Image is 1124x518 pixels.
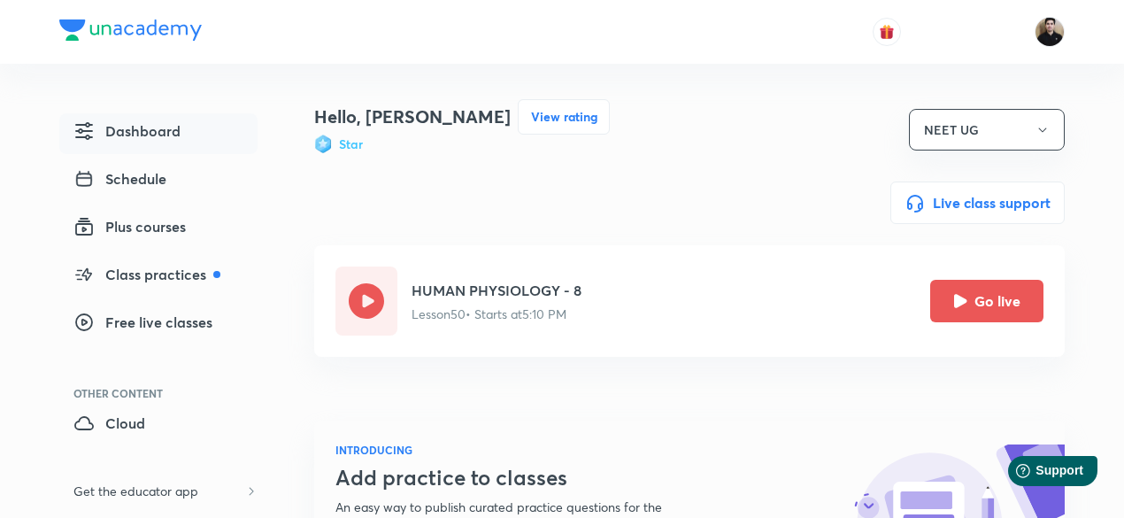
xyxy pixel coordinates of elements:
[59,161,258,202] a: Schedule
[314,104,511,130] h4: Hello, [PERSON_NAME]
[930,280,1043,322] button: Go live
[966,449,1105,499] iframe: Help widget launcher
[59,113,258,154] a: Dashboard
[518,99,610,135] button: View rating
[73,312,212,333] span: Free live classes
[314,135,332,153] img: Badge
[909,109,1065,151] button: NEET UG
[412,280,581,301] h5: HUMAN PHYSIOLOGY - 8
[59,475,212,507] h6: Get the educator app
[412,305,581,323] p: Lesson 50 • Starts at 5:10 PM
[1035,17,1065,47] img: Maneesh Kumar Sharma
[73,388,258,398] div: Other Content
[59,19,202,41] img: Company Logo
[73,264,220,285] span: Class practices
[890,182,1065,224] button: Live class support
[73,413,145,434] span: Cloud
[339,135,363,153] h6: Star
[73,168,166,189] span: Schedule
[59,209,258,250] a: Plus courses
[73,120,181,142] span: Dashboard
[879,24,895,40] img: avatar
[59,406,258,446] a: Cloud
[335,442,705,458] h6: INTRODUCING
[335,465,705,491] h3: Add practice to classes
[59,305,258,345] a: Free live classes
[873,18,901,46] button: avatar
[73,216,186,237] span: Plus courses
[59,19,202,45] a: Company Logo
[59,257,258,298] a: Class practices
